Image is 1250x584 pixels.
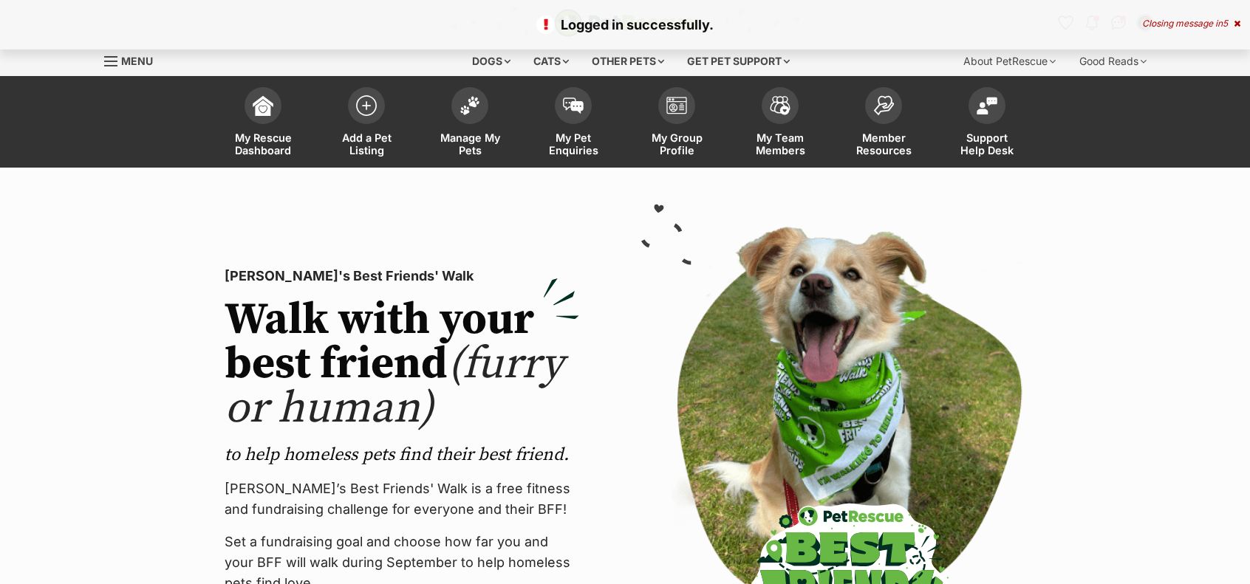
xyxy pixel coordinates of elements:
span: My Group Profile [643,131,710,157]
img: pet-enquiries-icon-7e3ad2cf08bfb03b45e93fb7055b45f3efa6380592205ae92323e6603595dc1f.svg [563,97,584,114]
span: Add a Pet Listing [333,131,400,157]
div: Dogs [462,47,521,76]
img: group-profile-icon-3fa3cf56718a62981997c0bc7e787c4b2cf8bcc04b72c1350f741eb67cf2f40e.svg [666,97,687,114]
span: Member Resources [850,131,917,157]
a: My Group Profile [625,80,728,168]
div: Cats [523,47,579,76]
span: Support Help Desk [954,131,1020,157]
div: Other pets [581,47,674,76]
span: (furry or human) [225,337,564,436]
a: Support Help Desk [935,80,1039,168]
img: team-members-icon-5396bd8760b3fe7c0b43da4ab00e1e3bb1a5d9ba89233759b79545d2d3fc5d0d.svg [770,96,790,115]
a: My Team Members [728,80,832,168]
p: [PERSON_NAME]'s Best Friends' Walk [225,266,579,286]
a: Member Resources [832,80,935,168]
a: Manage My Pets [418,80,522,168]
span: My Rescue Dashboard [230,131,296,157]
span: My Pet Enquiries [540,131,607,157]
div: Good Reads [1069,47,1157,76]
img: add-pet-listing-icon-0afa8454b4691262ce3f59096e99ab1cd57d4a30225e0717b998d2c9b9846f56.svg [356,95,377,116]
span: Menu [121,55,153,67]
a: My Pet Enquiries [522,80,625,168]
span: My Team Members [747,131,813,157]
img: manage-my-pets-icon-02211641906a0b7f246fdf0571729dbe1e7629f14944591b6c1af311fb30b64b.svg [460,96,480,115]
p: [PERSON_NAME]’s Best Friends' Walk is a free fitness and fundraising challenge for everyone and t... [225,478,579,520]
a: Add a Pet Listing [315,80,418,168]
img: help-desk-icon-fdf02630f3aa405de69fd3d07c3f3aa587a6932b1a1747fa1d2bba05be0121f9.svg [977,97,997,114]
span: Manage My Pets [437,131,503,157]
a: My Rescue Dashboard [211,80,315,168]
img: dashboard-icon-eb2f2d2d3e046f16d808141f083e7271f6b2e854fb5c12c21221c1fb7104beca.svg [253,95,273,116]
img: member-resources-icon-8e73f808a243e03378d46382f2149f9095a855e16c252ad45f914b54edf8863c.svg [873,95,894,115]
div: About PetRescue [953,47,1066,76]
h2: Walk with your best friend [225,298,579,431]
div: Get pet support [677,47,800,76]
a: Menu [104,47,163,73]
p: to help homeless pets find their best friend. [225,443,579,467]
